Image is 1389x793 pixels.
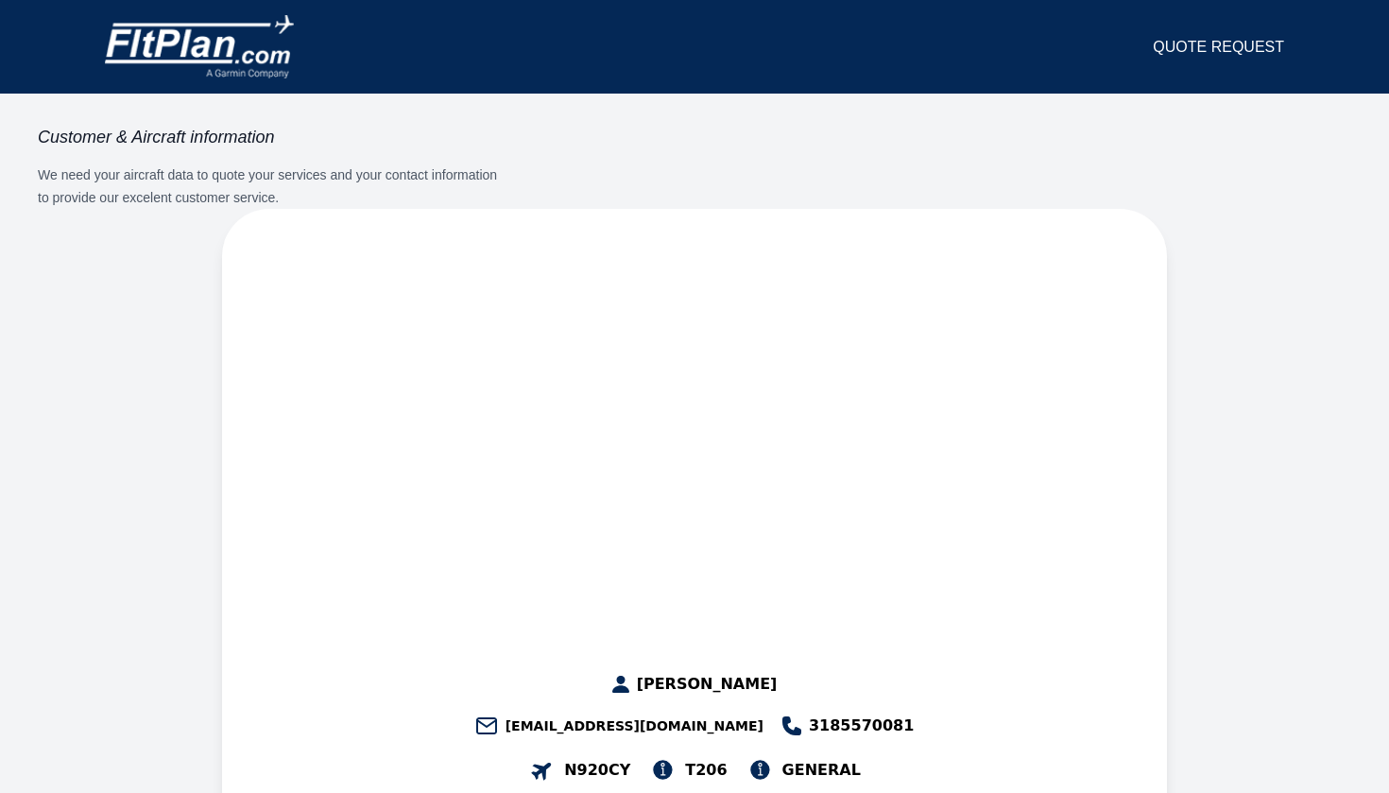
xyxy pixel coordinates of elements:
[506,716,763,735] span: [EMAIL_ADDRESS][DOMAIN_NAME]
[782,759,861,782] span: GENERAL
[685,759,727,782] span: T206
[1153,36,1284,59] a: QUOTE REQUEST
[38,126,510,148] h3: Customer & Aircraft information
[105,15,294,78] img: logo
[38,167,497,205] span: We need your aircraft data to quote your services and your contact information to provide our exc...
[564,759,630,782] span: N920CY
[809,715,914,737] span: 3185570081
[637,673,778,696] span: [PERSON_NAME]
